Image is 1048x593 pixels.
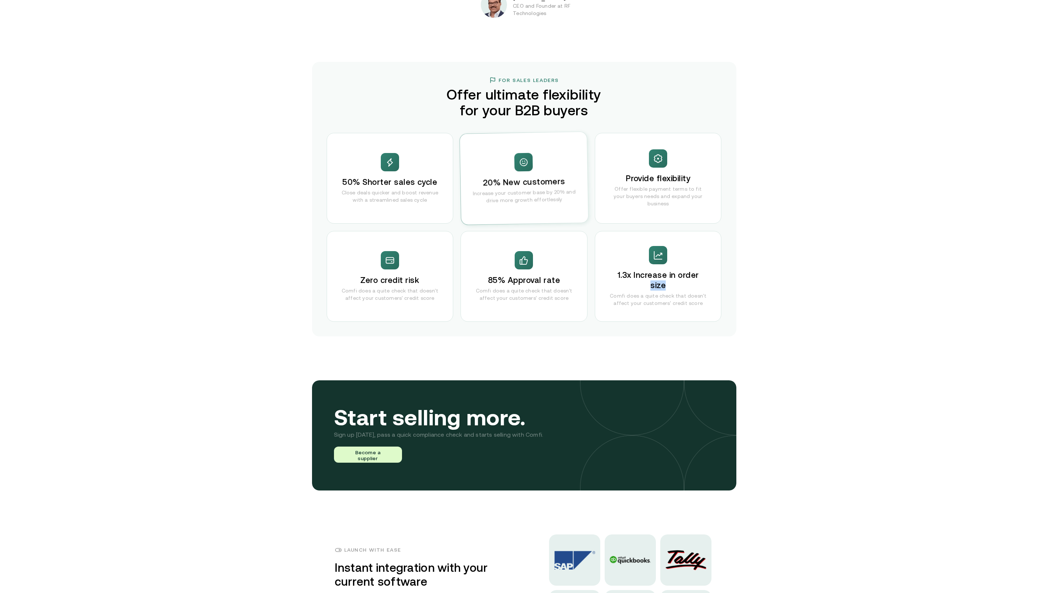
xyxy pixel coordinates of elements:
[518,157,529,167] img: spark
[519,255,529,266] img: spark
[344,547,402,553] h4: Launch with ease
[488,275,560,286] h3: 85% Approval rate
[626,174,690,184] h3: Provide flexibility
[468,188,581,205] p: Increase your customer base by 20% and drive more growth effortlessly
[554,551,595,570] img: Sap logo
[438,87,610,118] h2: Offer ultimate flexibility for your B2B buyers
[483,176,566,188] h3: 20% New customers
[335,561,496,589] h3: Instant integration with your current software
[476,287,572,302] p: Comfi does a quite check that doesn't affect your customers' credit score
[334,430,544,439] p: Sign up [DATE], pass a quick compliance check and starts selling with Comfi.
[385,157,395,168] img: spark
[342,177,437,187] h3: 50% Shorter sales cycle
[610,270,707,291] h3: 1.3x Increase in order size
[513,2,587,17] p: CEO and Founder at RF Technologies
[334,447,402,463] button: Become a supplier
[665,550,706,570] img: Tally logo
[489,77,496,84] img: flag
[610,292,707,307] p: Comfi does a quite check that doesn't affect your customers' credit score
[653,250,663,261] img: spark
[342,189,439,204] p: Close deals quicker and boost revenue with a streamlined sales cycle
[342,287,439,302] p: Comfi does a quite check that doesn't affect your customers' credit score
[360,275,419,286] h3: Zero credit risk
[334,408,544,427] h3: Start selling more.
[610,185,707,207] p: Offer flexible payment terms to fit your buyers needs and expand your business
[335,546,342,553] img: payments
[499,77,559,83] h3: For Sales Leaders
[610,556,651,564] img: Quickbooks logo
[385,255,395,266] img: spark
[653,153,663,164] img: spark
